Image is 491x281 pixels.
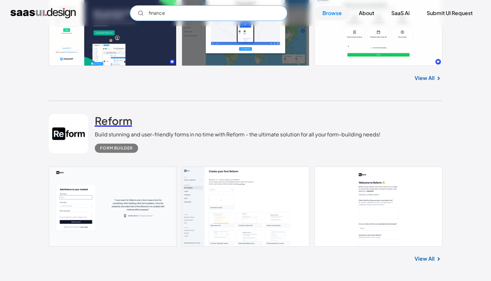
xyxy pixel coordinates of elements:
[419,6,481,20] a: Submit UI Request
[95,114,132,130] a: Reform
[100,144,133,152] div: Form Builder
[383,6,418,20] a: SaaS Ai
[415,74,435,82] a: View All
[130,5,287,21] form: Email Form
[315,6,350,20] a: Browse
[10,8,76,18] a: home
[415,255,435,263] a: View All
[130,5,287,21] input: Search UI designs you're looking for...
[351,6,382,20] a: About
[95,130,380,138] div: Build stunning and user-friendly forms in no time with Reform - the ultimate solution for all you...
[95,114,132,127] h2: Reform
